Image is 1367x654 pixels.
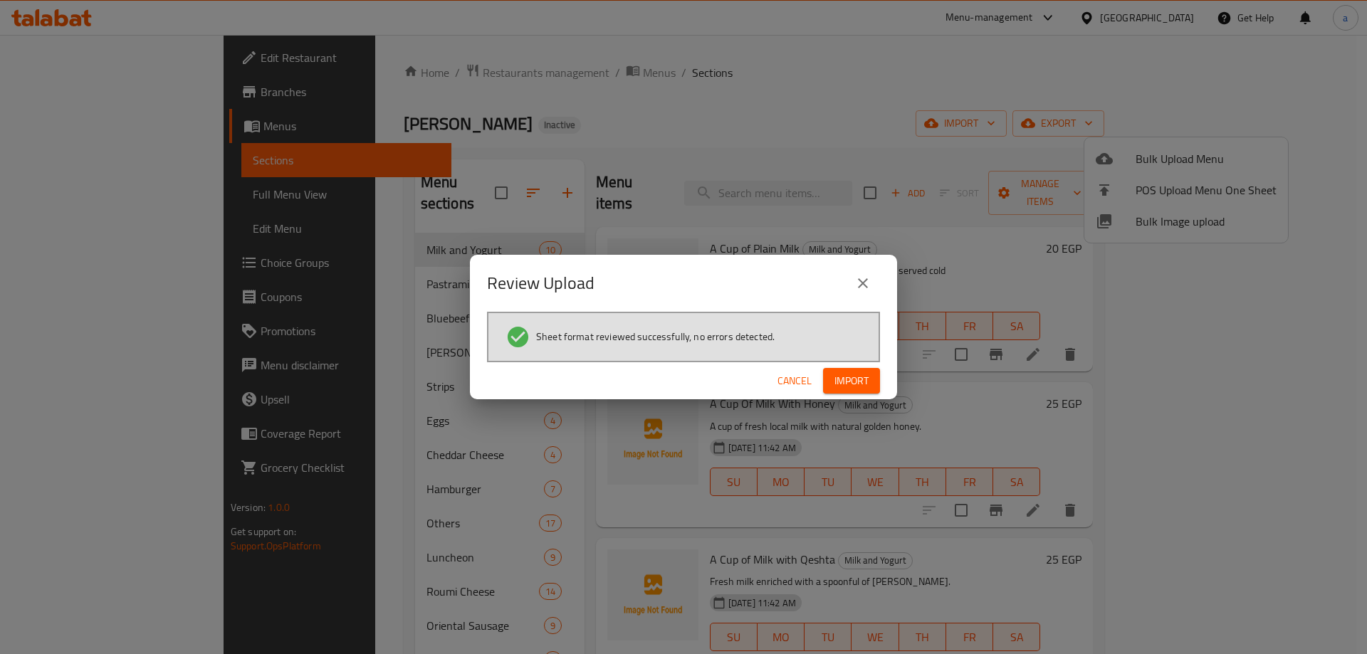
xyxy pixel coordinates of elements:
[487,272,595,295] h2: Review Upload
[823,368,880,394] button: Import
[536,329,775,344] span: Sheet format reviewed successfully, no errors detected.
[772,368,817,394] button: Cancel
[834,372,869,390] span: Import
[777,372,812,390] span: Cancel
[846,266,880,300] button: close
